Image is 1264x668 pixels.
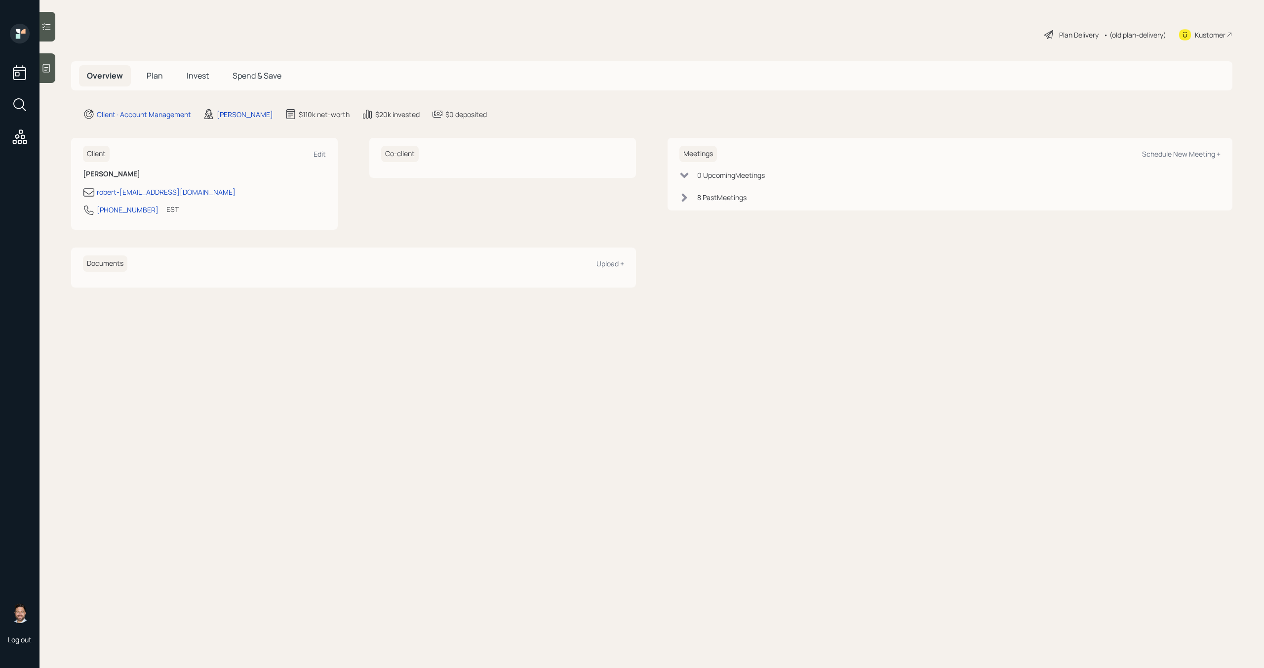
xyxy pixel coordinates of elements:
[8,635,32,644] div: Log out
[697,170,765,180] div: 0 Upcoming Meeting s
[445,109,487,120] div: $0 deposited
[87,70,123,81] span: Overview
[1195,30,1225,40] div: Kustomer
[166,204,179,214] div: EST
[147,70,163,81] span: Plan
[97,205,158,215] div: [PHONE_NUMBER]
[83,255,127,272] h6: Documents
[83,146,110,162] h6: Client
[697,192,747,203] div: 8 Past Meeting s
[187,70,209,81] span: Invest
[97,187,236,197] div: robert-[EMAIL_ADDRESS][DOMAIN_NAME]
[375,109,420,120] div: $20k invested
[233,70,281,81] span: Spend & Save
[10,603,30,623] img: michael-russo-headshot.png
[679,146,717,162] h6: Meetings
[83,170,326,178] h6: [PERSON_NAME]
[596,259,624,268] div: Upload +
[299,109,350,120] div: $110k net-worth
[1142,149,1221,159] div: Schedule New Meeting +
[1104,30,1166,40] div: • (old plan-delivery)
[381,146,419,162] h6: Co-client
[97,109,191,120] div: Client · Account Management
[1059,30,1099,40] div: Plan Delivery
[217,109,273,120] div: [PERSON_NAME]
[314,149,326,159] div: Edit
